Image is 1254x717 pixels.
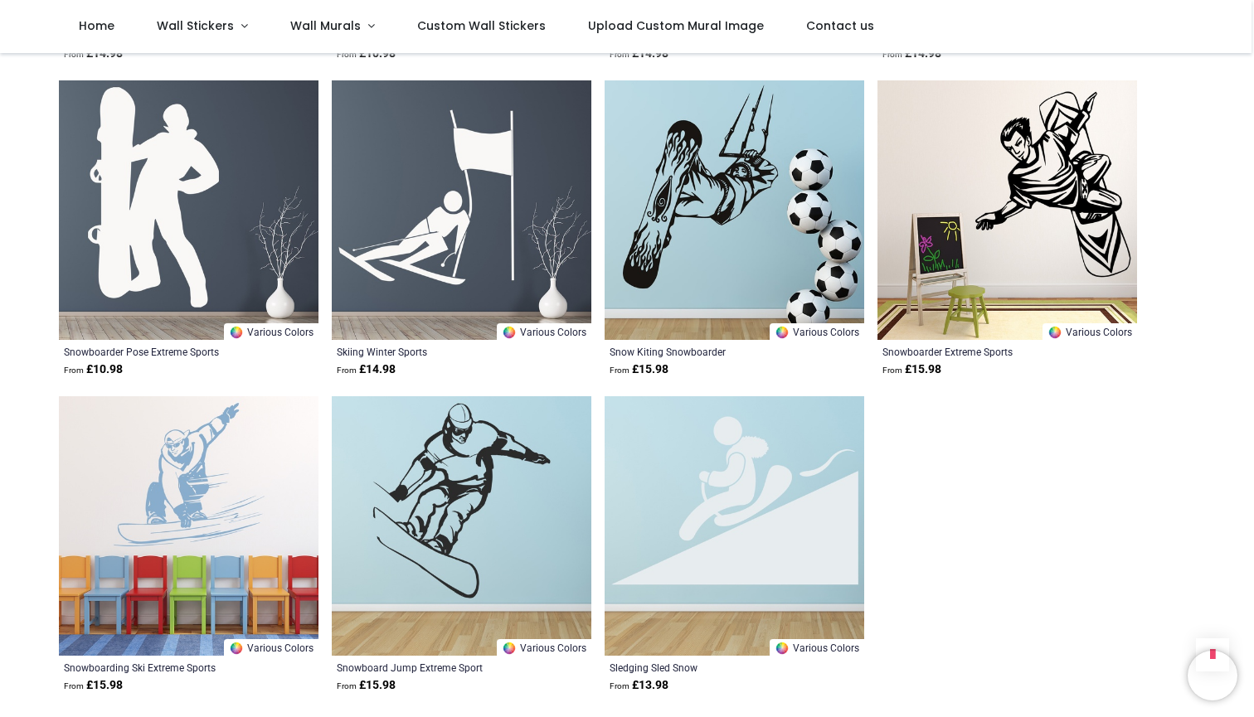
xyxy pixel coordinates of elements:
a: Snowboarder Pose Extreme Sports [64,345,264,358]
strong: £ 15.98 [610,361,668,378]
img: Color Wheel [502,325,517,340]
span: From [610,681,629,690]
iframe: Brevo live chat [1188,651,1237,700]
span: From [337,50,357,59]
img: Sledging Sled Snow Wall Sticker [605,396,864,656]
strong: £ 15.98 [64,677,123,694]
a: Various Colors [224,639,318,656]
img: Skiing Winter Sports Wall Sticker - Mod4 [332,80,591,340]
img: Snowboarder Extreme Sports Wall Sticker [877,80,1137,340]
img: Color Wheel [775,325,790,340]
a: Various Colors [1043,323,1137,340]
strong: £ 14.98 [64,46,123,62]
span: From [64,366,84,375]
span: Custom Wall Stickers [417,17,546,34]
a: Sledging Sled Snow [610,661,809,674]
span: From [882,50,902,59]
a: Various Colors [497,639,591,656]
a: Various Colors [224,323,318,340]
span: Contact us [806,17,874,34]
a: Snow Kiting Snowboarder [610,345,809,358]
span: From [337,681,357,690]
a: Various Colors [770,323,864,340]
img: Snowboarding Ski Extreme Sports Wall Sticker [59,396,318,656]
img: Snowboarder Pose Extreme Sports Wall Sticker [59,80,318,340]
span: From [610,50,629,59]
span: From [882,366,902,375]
span: From [64,681,84,690]
span: Wall Stickers [157,17,234,34]
strong: £ 13.98 [610,677,668,694]
span: Wall Murals [290,17,361,34]
strong: £ 14.98 [882,46,941,62]
img: Color Wheel [502,641,517,656]
img: Color Wheel [775,641,790,656]
a: Snowboarding Ski Extreme Sports [64,661,264,674]
strong: £ 15.98 [337,677,396,694]
strong: £ 15.98 [882,361,941,378]
a: Skiing Winter Sports [337,345,537,358]
strong: £ 10.98 [337,46,396,62]
img: Snow Kiting Snowboarder Wall Sticker [605,80,864,340]
a: Various Colors [497,323,591,340]
img: Snowboard Jump Extreme Sport Wall Sticker [332,396,591,656]
img: Color Wheel [229,641,244,656]
strong: £ 14.98 [337,361,396,378]
a: Various Colors [770,639,864,656]
span: From [610,366,629,375]
a: Snowboard Jump Extreme Sport [337,661,537,674]
strong: £ 10.98 [64,361,123,378]
span: From [64,50,84,59]
span: From [337,366,357,375]
span: Upload Custom Mural Image [588,17,764,34]
img: Color Wheel [1047,325,1062,340]
a: Snowboarder Extreme Sports [882,345,1082,358]
img: Color Wheel [229,325,244,340]
span: Home [79,17,114,34]
strong: £ 14.98 [610,46,668,62]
